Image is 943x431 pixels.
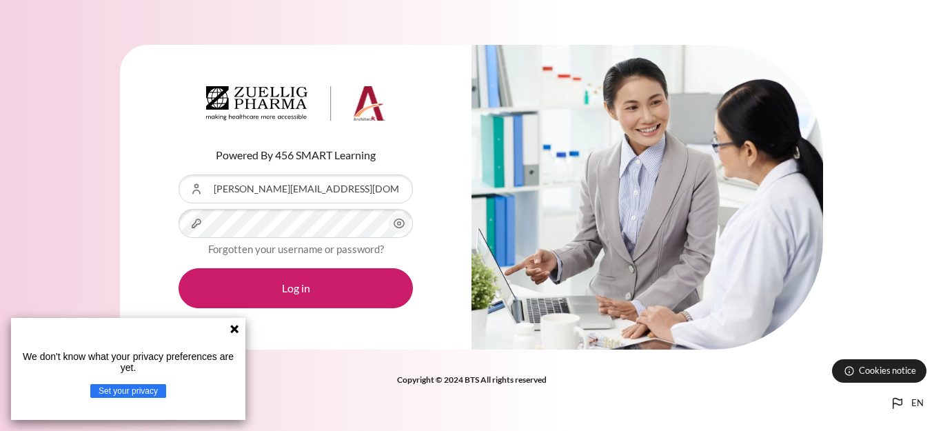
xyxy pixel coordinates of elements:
p: Powered By 456 SMART Learning [179,147,413,163]
button: Languages [884,390,929,417]
img: Architeck [206,86,385,121]
input: Username or Email Address [179,174,413,203]
button: Log in [179,268,413,308]
strong: Copyright © 2024 BTS All rights reserved [397,374,547,385]
p: We don't know what your privacy preferences are yet. [17,351,240,373]
span: Cookies notice [859,364,916,377]
a: Forgotten your username or password? [208,243,384,255]
button: Cookies notice [832,359,926,383]
button: Set your privacy [90,384,166,398]
a: Architeck [206,86,385,126]
span: en [911,397,924,410]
